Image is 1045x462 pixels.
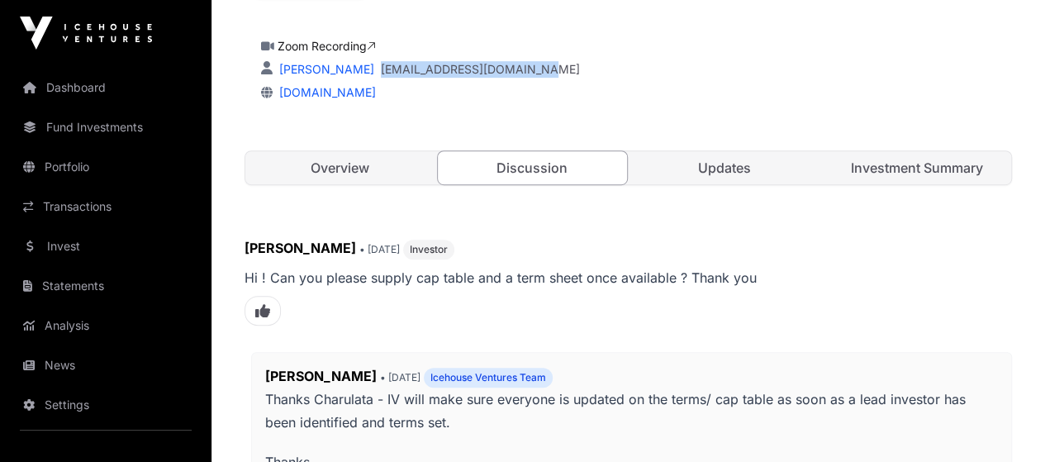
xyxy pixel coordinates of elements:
[20,17,152,50] img: Icehouse Ventures Logo
[13,149,198,185] a: Portfolio
[13,228,198,264] a: Invest
[962,383,1045,462] iframe: Chat Widget
[13,188,198,225] a: Transactions
[245,240,356,256] span: [PERSON_NAME]
[381,61,580,78] a: [EMAIL_ADDRESS][DOMAIN_NAME]
[265,368,377,384] span: [PERSON_NAME]
[380,371,420,383] span: • [DATE]
[13,307,198,344] a: Analysis
[13,69,198,106] a: Dashboard
[13,268,198,304] a: Statements
[278,39,376,53] a: Zoom Recording
[245,296,281,326] span: Like this comment
[437,150,628,185] a: Discussion
[245,151,435,184] a: Overview
[273,85,376,99] a: [DOMAIN_NAME]
[13,387,198,423] a: Settings
[13,347,198,383] a: News
[822,151,1011,184] a: Investment Summary
[359,243,400,255] span: • [DATE]
[265,388,998,434] p: Thanks Charulata - IV will make sure everyone is updated on the terms/ cap table as soon as a lea...
[276,62,374,76] a: [PERSON_NAME]
[430,371,546,384] span: Icehouse Ventures Team
[245,151,1011,184] nav: Tabs
[245,266,1012,289] p: Hi ! Can you please supply cap table and a term sheet once available ? Thank you
[410,243,448,256] span: Investor
[630,151,819,184] a: Updates
[13,109,198,145] a: Fund Investments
